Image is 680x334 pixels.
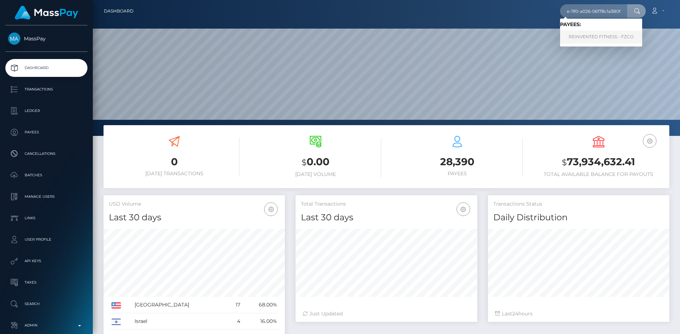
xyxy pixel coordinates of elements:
h3: 73,934,632.41 [533,155,664,170]
a: Taxes [5,274,87,291]
h4: Last 30 days [109,211,279,224]
span: 24 [512,310,518,317]
p: Admin [8,320,85,331]
img: IL.png [111,319,121,325]
img: MassPay [8,33,20,45]
a: Dashboard [5,59,87,77]
p: User Profile [8,234,85,245]
p: Dashboard [8,63,85,73]
span: MassPay [5,35,87,42]
td: Israel [132,313,227,330]
a: User Profile [5,231,87,249]
td: 16.00% [243,313,280,330]
h3: 0 [109,155,240,169]
h5: Transactions Status [493,201,664,208]
h5: Total Transactions [301,201,472,208]
td: 4 [227,313,243,330]
a: Batches [5,166,87,184]
a: API Keys [5,252,87,270]
div: Last hours [495,310,662,318]
td: 68.00% [243,297,280,313]
a: REINVENTED FITNESS - FZCO [560,30,642,44]
a: Dashboard [104,4,134,19]
p: Payees [8,127,85,138]
div: Just Updated [303,310,470,318]
img: US.png [111,302,121,309]
p: Search [8,299,85,309]
h5: USD Volume [109,201,279,208]
h6: [DATE] Transactions [109,171,240,177]
h3: 28,390 [392,155,523,169]
h4: Daily Distribution [493,211,664,224]
img: MassPay Logo [15,6,78,20]
p: Taxes [8,277,85,288]
p: Batches [8,170,85,181]
small: $ [562,157,567,167]
a: Manage Users [5,188,87,206]
a: Transactions [5,80,87,98]
h6: Payees: [560,21,642,28]
p: Cancellations [8,148,85,159]
a: Search [5,295,87,313]
a: Payees [5,123,87,141]
p: Ledger [8,105,85,116]
h6: Payees [392,171,523,177]
p: Transactions [8,84,85,95]
small: $ [302,157,307,167]
input: Search... [560,4,627,18]
td: 17 [227,297,243,313]
h3: 0.00 [250,155,381,170]
a: Links [5,209,87,227]
p: API Keys [8,256,85,266]
a: Ledger [5,102,87,120]
p: Links [8,213,85,224]
h4: Last 30 days [301,211,472,224]
h6: Total Available Balance for Payouts [533,171,664,177]
td: [GEOGRAPHIC_DATA] [132,297,227,313]
h6: [DATE] Volume [250,171,381,177]
a: Cancellations [5,145,87,163]
p: Manage Users [8,191,85,202]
